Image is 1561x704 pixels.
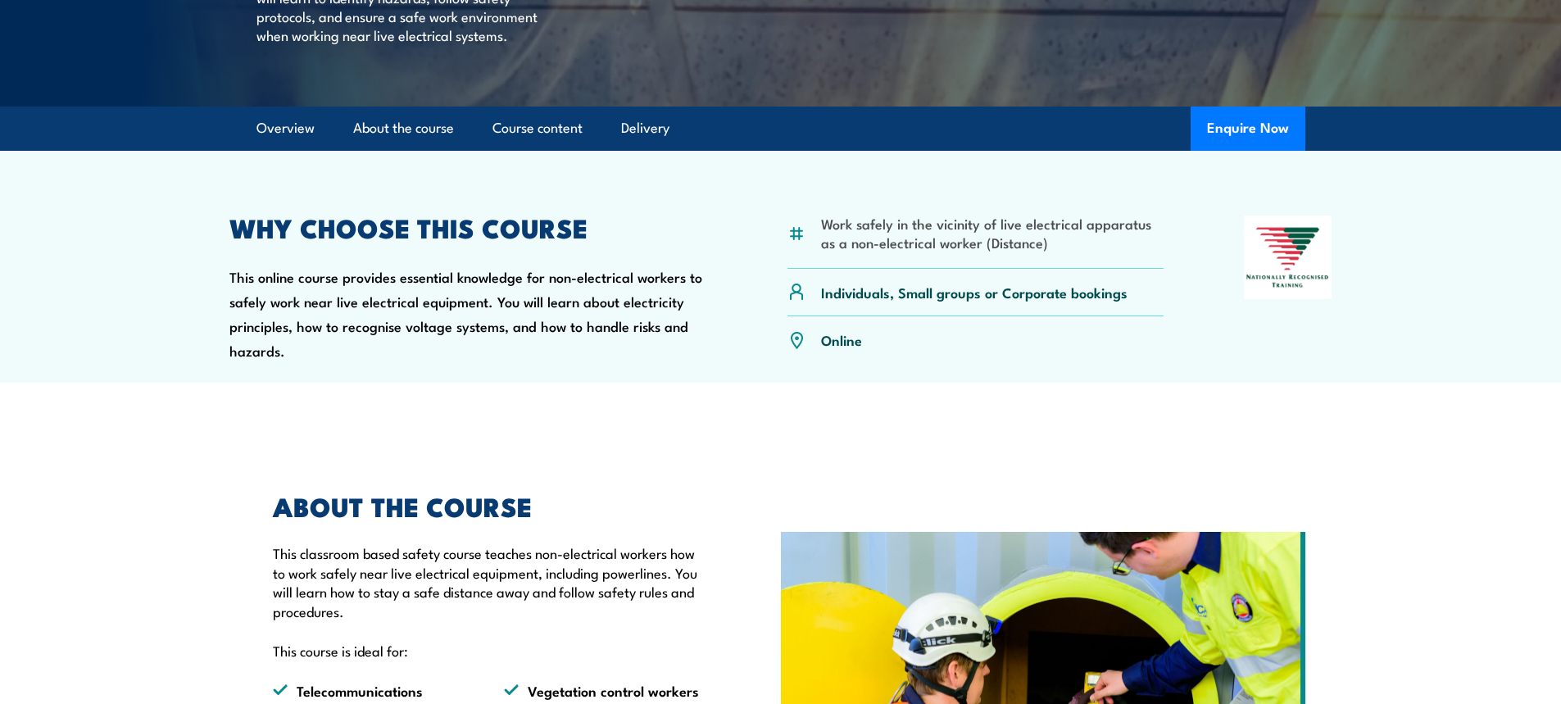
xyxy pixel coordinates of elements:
a: About the course [353,107,454,150]
p: This classroom based safety course teaches non-electrical workers how to work safely near live el... [273,543,706,620]
div: This online course provides essential knowledge for non-electrical workers to safely work near li... [229,216,708,364]
a: Course content [492,107,583,150]
li: Work safely in the vicinity of live electrical apparatus as a non-electrical worker (Distance) [821,214,1164,252]
h2: WHY CHOOSE THIS COURSE [229,216,708,238]
p: Online [821,330,862,349]
p: This course is ideal for: [273,641,706,660]
p: Individuals, Small groups or Corporate bookings [821,283,1128,302]
img: Nationally Recognised Training logo. [1244,216,1332,299]
a: Delivery [621,107,669,150]
a: Overview [256,107,315,150]
h2: ABOUT THE COURSE [273,494,706,517]
button: Enquire Now [1191,107,1305,151]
